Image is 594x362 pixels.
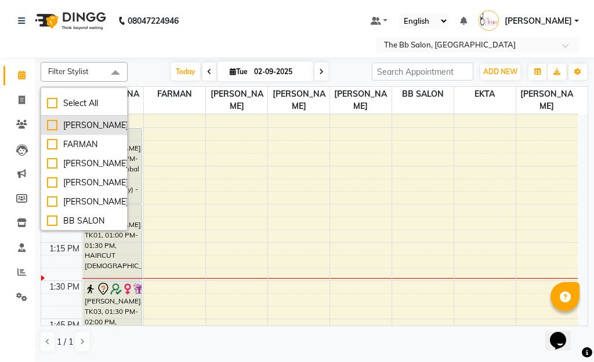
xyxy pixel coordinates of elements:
[47,215,121,227] div: BB SALON
[483,67,517,76] span: ADD NEW
[372,63,473,81] input: Search Appointment
[505,15,572,27] span: [PERSON_NAME]
[47,281,82,293] div: 1:30 PM
[171,63,200,81] span: Today
[128,5,179,37] b: 08047224946
[545,316,582,350] iframe: chat widget
[251,63,309,81] input: 2025-09-02
[57,336,73,348] span: 1 / 1
[47,97,121,109] div: Select All
[392,87,454,101] span: BB SALON
[480,64,520,80] button: ADD NEW
[47,319,82,331] div: 1:45 PM
[144,87,205,101] span: FARMAN
[47,119,121,131] div: [PERSON_NAME]
[454,87,516,101] span: EKTA
[41,87,82,99] div: Stylist
[47,138,121,151] div: FARMAN
[268,87,329,114] span: [PERSON_NAME]
[84,205,142,280] div: [PERSON_NAME], TK01, 01:00 PM-01:30 PM, HAIRCUT [DEMOGRAPHIC_DATA]
[82,87,144,114] span: [PERSON_NAME]
[479,10,499,31] img: DIPALI
[47,243,82,255] div: 1:15 PM
[206,87,267,114] span: [PERSON_NAME]
[516,87,578,114] span: [PERSON_NAME]
[48,67,89,76] span: Filter Stylist
[30,5,109,37] img: logo
[47,177,121,189] div: [PERSON_NAME]
[227,67,251,76] span: Tue
[330,87,392,114] span: [PERSON_NAME]
[84,281,142,356] div: [PERSON_NAME], TK03, 01:30 PM-02:00 PM, Touchup (inoa/essensity) - Upto 2 Inches
[47,196,121,208] div: [PERSON_NAME]
[47,158,121,170] div: [PERSON_NAME]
